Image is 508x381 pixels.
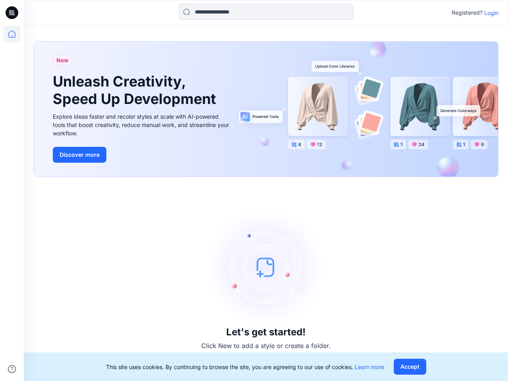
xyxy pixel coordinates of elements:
[56,56,69,65] span: New
[452,8,483,17] p: Registered?
[206,208,325,327] img: empty-state-image.svg
[394,359,426,375] button: Accept
[106,363,384,371] p: This site uses cookies. By continuing to browse the site, you are agreeing to our use of cookies.
[53,73,219,107] h1: Unleash Creativity, Speed Up Development
[355,364,384,370] a: Learn more
[484,9,498,17] p: Login
[53,112,231,137] div: Explore ideas faster and recolor styles at scale with AI-powered tools that boost creativity, red...
[53,147,231,163] a: Discover more
[201,341,331,350] p: Click New to add a style or create a folder.
[226,327,306,338] h3: Let's get started!
[53,147,106,163] button: Discover more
